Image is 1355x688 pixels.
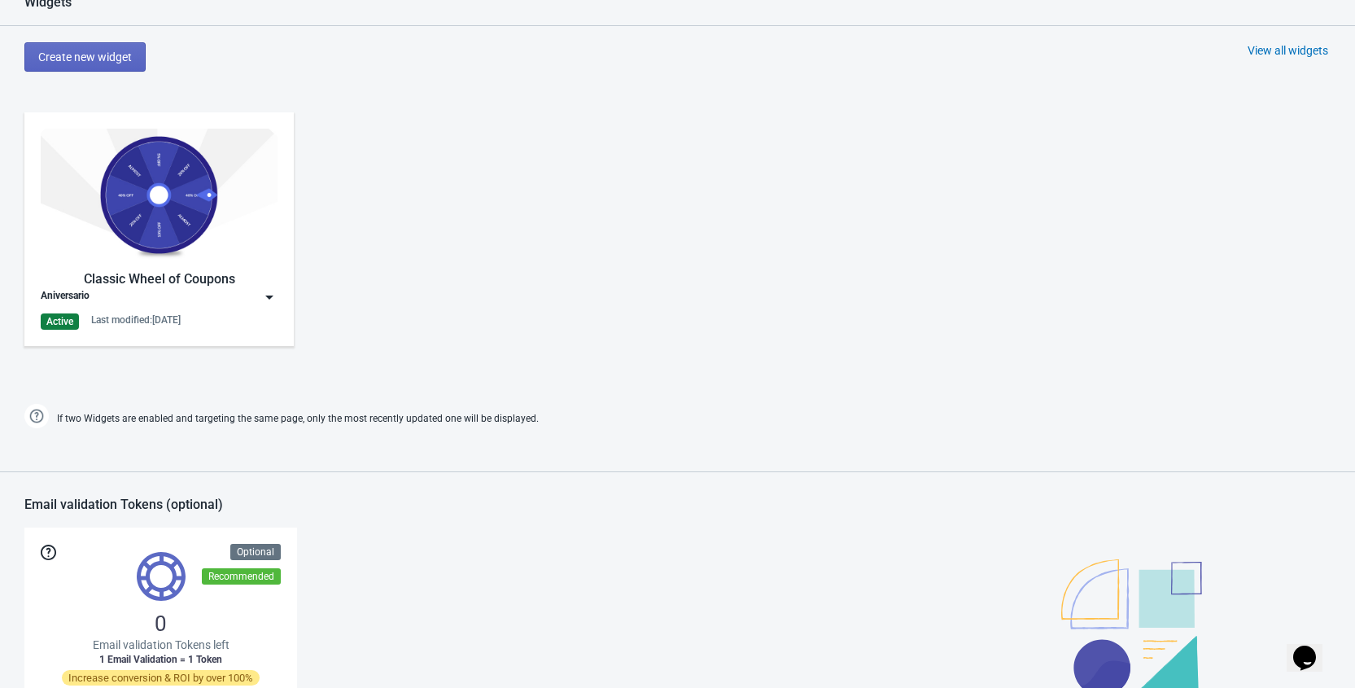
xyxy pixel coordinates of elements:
div: View all widgets [1248,42,1328,59]
div: Classic Wheel of Coupons [41,270,278,289]
img: classic_game.jpg [41,129,278,261]
div: Recommended [202,568,281,585]
div: Aniversario [41,289,90,305]
span: Increase conversion & ROI by over 100% [62,670,260,686]
span: Email validation Tokens left [93,637,229,653]
div: Active [41,313,79,330]
div: Optional [230,544,281,560]
span: 1 Email Validation = 1 Token [99,653,222,666]
span: If two Widgets are enabled and targeting the same page, only the most recently updated one will b... [57,405,539,432]
span: Create new widget [38,50,132,64]
span: 0 [155,611,167,637]
button: Create new widget [24,42,146,72]
iframe: chat widget [1287,623,1339,672]
div: Last modified: [DATE] [91,313,181,326]
img: dropdown.png [261,289,278,305]
img: tokens.svg [137,552,186,601]
img: help.png [24,404,49,428]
